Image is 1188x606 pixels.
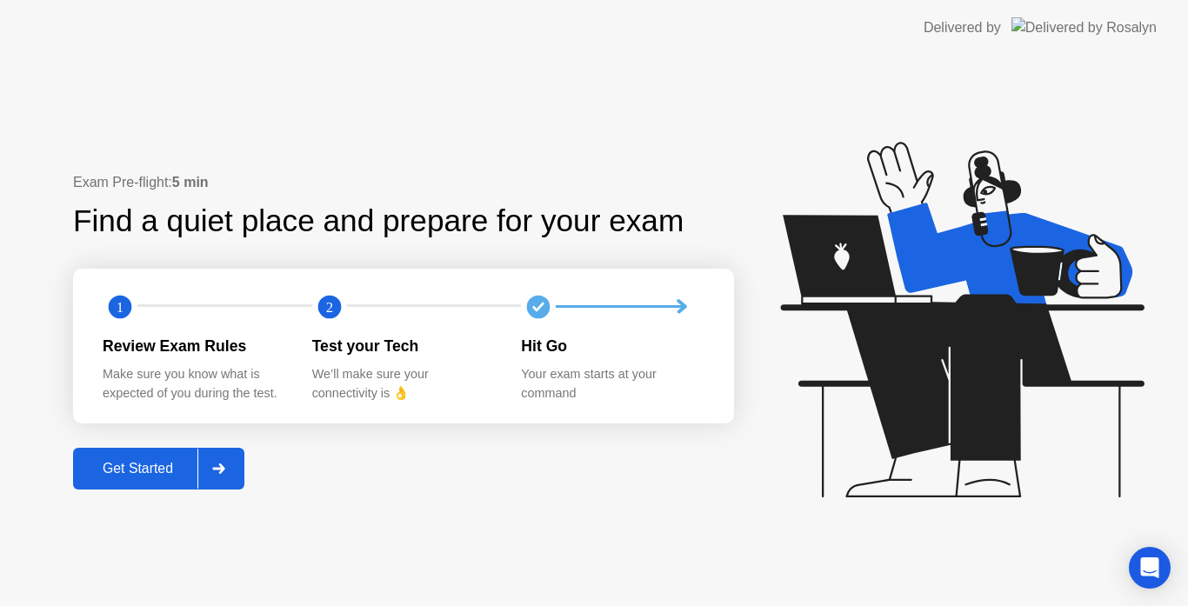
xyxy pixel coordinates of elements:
[103,335,284,357] div: Review Exam Rules
[521,365,703,403] div: Your exam starts at your command
[73,448,244,489] button: Get Started
[312,335,494,357] div: Test your Tech
[73,172,734,193] div: Exam Pre-flight:
[78,461,197,476] div: Get Started
[1011,17,1157,37] img: Delivered by Rosalyn
[521,335,703,357] div: Hit Go
[117,298,123,315] text: 1
[326,298,333,315] text: 2
[924,17,1001,38] div: Delivered by
[312,365,494,403] div: We’ll make sure your connectivity is 👌
[103,365,284,403] div: Make sure you know what is expected of you during the test.
[172,175,209,190] b: 5 min
[73,198,686,244] div: Find a quiet place and prepare for your exam
[1129,547,1171,589] div: Open Intercom Messenger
